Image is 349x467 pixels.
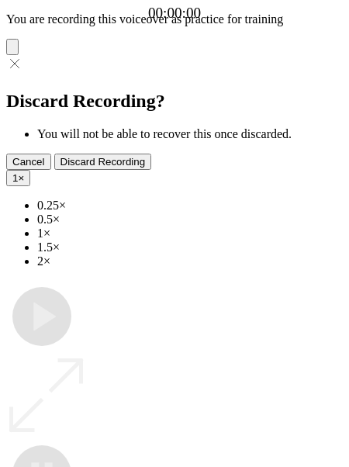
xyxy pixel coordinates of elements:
button: Discard Recording [54,154,152,170]
a: 00:00:00 [148,5,201,22]
button: 1× [6,170,30,186]
h2: Discard Recording? [6,91,343,112]
li: You will not be able to recover this once discarded. [37,127,343,141]
li: 1.5× [37,240,343,254]
span: 1 [12,172,18,184]
button: Cancel [6,154,51,170]
li: 0.5× [37,213,343,227]
p: You are recording this voiceover as practice for training [6,12,343,26]
li: 1× [37,227,343,240]
li: 2× [37,254,343,268]
li: 0.25× [37,199,343,213]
